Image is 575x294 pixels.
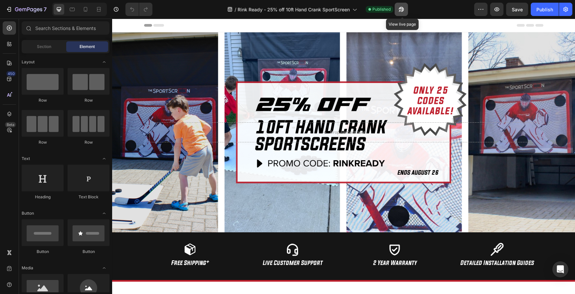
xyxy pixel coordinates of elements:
[125,3,152,16] div: Undo/Redo
[22,97,64,103] div: Row
[238,6,350,13] span: Rink Ready - 25% off 10ft Hand Crank SportScreen
[33,241,124,248] p: Free Shipping*
[112,19,575,294] iframe: Design area
[22,156,30,162] span: Text
[235,6,236,13] span: /
[22,210,34,216] span: Button
[218,111,253,116] div: Drop element here
[3,3,50,16] button: 7
[552,261,568,277] div: Open Intercom Messenger
[174,224,187,237] a: The SportScreen Support - Contact Us
[99,263,109,273] span: Toggle open
[22,265,33,271] span: Media
[531,3,559,16] button: Publish
[22,139,64,145] div: Row
[99,153,109,164] span: Toggle open
[68,249,109,255] div: Button
[99,57,109,67] span: Toggle open
[237,241,328,248] p: 2 Year Warranty
[37,44,51,50] span: Section
[22,59,35,65] span: Layout
[22,194,64,200] div: Heading
[44,5,47,13] p: 7
[135,241,226,248] p: Live Customer Support
[536,6,553,13] div: Publish
[22,21,109,35] input: Search Sections & Elements
[68,97,109,103] div: Row
[22,249,64,255] div: Button
[80,44,95,50] span: Element
[512,7,523,12] span: Save
[68,139,109,145] div: Row
[506,3,528,16] button: Save
[5,122,16,127] div: Beta
[71,224,85,237] a: SportScreen Policies
[99,208,109,219] span: Toggle open
[339,241,431,248] p: Detailed Installation Guides
[68,194,109,200] div: Text Block
[6,71,16,76] div: 450
[276,224,289,237] a: Register your SportScreen Warranty
[372,6,391,12] span: Published
[378,224,392,237] a: SportScreen Installation Information for Hockey and Golf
